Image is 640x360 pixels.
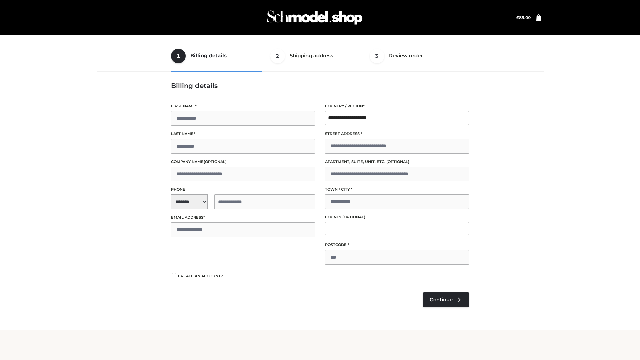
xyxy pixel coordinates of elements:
[423,292,469,307] a: Continue
[171,159,315,165] label: Company name
[325,214,469,220] label: County
[516,15,531,20] a: £89.00
[325,159,469,165] label: Apartment, suite, unit, etc.
[342,215,365,219] span: (optional)
[516,15,519,20] span: £
[171,214,315,221] label: Email address
[171,103,315,109] label: First name
[430,297,453,303] span: Continue
[171,131,315,137] label: Last name
[325,131,469,137] label: Street address
[386,159,409,164] span: (optional)
[325,186,469,193] label: Town / City
[325,242,469,248] label: Postcode
[325,103,469,109] label: Country / Region
[171,82,469,90] h3: Billing details
[178,274,223,278] span: Create an account?
[171,186,315,193] label: Phone
[265,4,365,31] img: Schmodel Admin 964
[171,273,177,277] input: Create an account?
[516,15,531,20] bdi: 89.00
[204,159,227,164] span: (optional)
